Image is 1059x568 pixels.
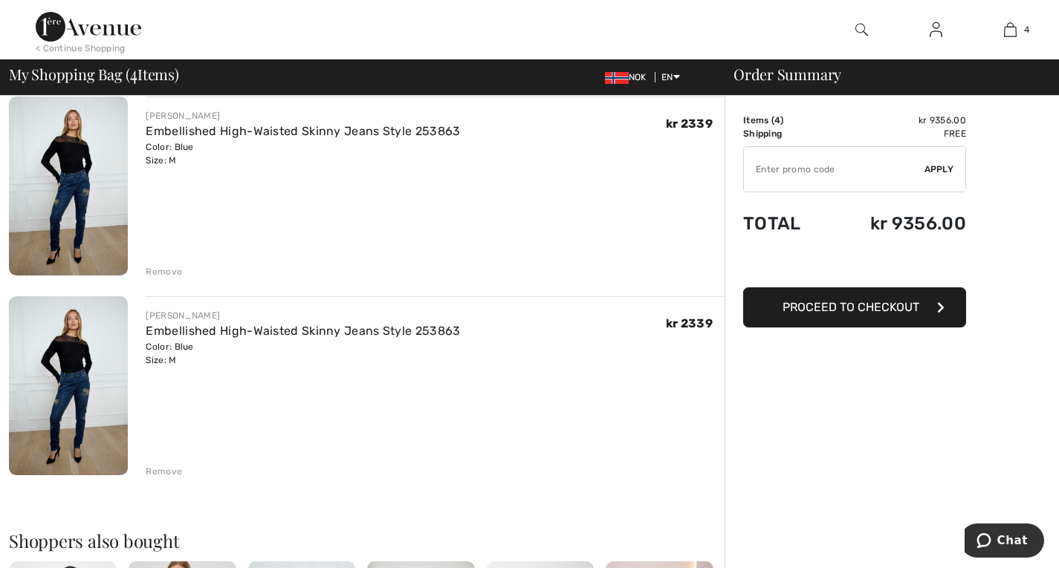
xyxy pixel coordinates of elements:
[9,532,725,549] h2: Shoppers also bought
[744,147,924,192] input: Promo code
[146,340,460,367] div: Color: Blue Size: M
[146,265,182,278] div: Remove
[605,72,629,84] img: Norwegian Krone
[855,21,868,39] img: search the website
[130,63,137,82] span: 4
[9,67,179,82] span: My Shopping Bag ( Items)
[965,523,1044,561] iframe: Opens a widget where you can chat to one of our agents
[743,249,966,282] iframe: PayPal
[716,67,1050,82] div: Order Summary
[666,316,713,330] span: kr 2339
[146,465,182,478] div: Remove
[1024,23,1029,36] span: 4
[974,21,1046,39] a: 4
[146,140,460,167] div: Color: Blue Size: M
[666,117,713,131] span: kr 2339
[743,198,827,249] td: Total
[783,300,919,314] span: Proceed to Checkout
[9,97,128,275] img: Embellished High-Waisted Skinny Jeans Style 253863
[36,12,141,42] img: 1ère Avenue
[146,109,460,123] div: [PERSON_NAME]
[924,163,954,176] span: Apply
[146,124,460,138] a: Embellished High-Waisted Skinny Jeans Style 253863
[661,72,680,82] span: EN
[930,21,942,39] img: My Info
[918,21,954,39] a: Sign In
[605,72,652,82] span: NOK
[743,287,966,327] button: Proceed to Checkout
[827,198,966,249] td: kr 9356.00
[774,115,780,125] span: 4
[743,127,827,140] td: Shipping
[827,127,966,140] td: Free
[743,114,827,127] td: Items ( )
[146,309,460,322] div: [PERSON_NAME]
[827,114,966,127] td: kr 9356.00
[9,296,128,475] img: Embellished High-Waisted Skinny Jeans Style 253863
[146,324,460,338] a: Embellished High-Waisted Skinny Jeans Style 253863
[1004,21,1017,39] img: My Bag
[36,42,126,55] div: < Continue Shopping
